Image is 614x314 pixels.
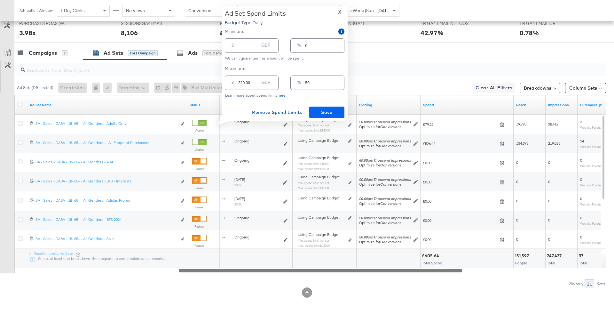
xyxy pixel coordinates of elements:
sub: Max. spend limit : £240.00 [298,244,330,247]
em: Thousand Impressions [374,177,411,182]
em: Thousand Impressions [374,139,411,143]
span: 34 [580,139,584,143]
em: Conversions [380,201,401,206]
button: Remove Spend Limits [249,107,305,118]
div: SA - Sales - DABA - 18- 65+ - All Genders - AJ4 [35,159,177,165]
em: £0.00 [359,177,368,182]
div: Ad Sets [104,49,123,57]
em: Conversions [380,220,401,225]
span: ongoing [234,139,249,143]
em: £0.00 [359,215,368,220]
em: Thousand Impressions [374,235,411,239]
div: Optimize for [359,163,411,168]
em: £0.00 [359,158,368,163]
span: Using Campaign Budget [298,232,340,237]
div: Using Campaign Budget [298,196,347,201]
div: for 1 Campaign [128,50,158,56]
span: Total Spend [422,261,442,265]
span: This Week (Sun - [DATE]) [344,8,392,13]
span: PURCHASES ROAS (WEBSITE EVENTS) [19,20,67,27]
em: £0.00 [359,139,368,143]
span: 0 [580,158,582,163]
sub: 23:59 [234,202,241,206]
span: 0 [548,160,550,165]
div: Campaigns [29,49,57,57]
span: Save [312,109,342,117]
div: GBP [259,41,273,52]
div: SA - Sales - DABA - 18- 65+ - All Genders - BTS 2024 [35,217,177,222]
span: £0.00 [423,218,497,223]
em: Conversions [380,182,401,187]
a: Shows the current state of your Ad Set. [190,102,216,108]
a: The total amount spent to date. [423,102,511,108]
span: 0 [516,179,518,184]
sub: Website Purchases [580,221,606,225]
span: per [359,177,411,182]
div: 151,597 [515,253,531,259]
span: per [359,235,411,239]
div: £ [229,78,237,90]
span: 0 [580,177,582,182]
span: 0 [516,198,518,203]
label: Active [192,148,207,152]
em: £0.00 [359,119,368,124]
sub: Min. spend limit: not set [298,238,329,242]
div: SA - Sales - DABA - 18- 65+ - All Genders - BTS - Interests [35,179,177,184]
a: The number of times your ad was served. On mobile apps an ad is counted as served the first time ... [548,102,575,108]
span: 0 [548,198,550,203]
sub: Max. spend limit : £55.00 [298,167,329,171]
a: Shows your bid and optimisation settings for this Ad Set. [359,102,418,108]
span: per [359,139,411,143]
div: 247,437 [547,253,563,259]
div: % [295,41,303,52]
sub: Website Purchases [580,164,606,168]
div: 0.78% [520,28,539,37]
span: 0 [516,237,518,242]
a: SA - Sales - DABA - 18- 65+ - All Genders - Adults Only [35,121,177,128]
span: 1 Day Clicks [60,8,85,13]
div: Optimize for [359,182,411,187]
em: Thousand Impressions [374,215,411,220]
span: 0 [516,218,518,222]
span: ongoing [234,215,249,220]
em: Conversions [380,239,401,244]
label: Paused [192,167,207,171]
div: Rows [596,281,606,286]
div: Attribution Window: [19,8,54,13]
span: FR GA4 EMAIL CR [520,20,568,27]
p: Budget Type: Daily [225,19,286,26]
span: per [359,196,411,201]
em: Conversions [380,124,401,129]
div: Optimize for [359,201,411,206]
button: Save [309,107,344,118]
span: 0 [548,218,550,222]
div: Ad Set Spend Limits [225,10,286,17]
div: SA - Sales - DABA - 18- 65+ - All Genders - Adidas Promo [35,198,177,203]
label: Paused [192,205,207,209]
input: Search Ad Set Name, ID or Objective [25,61,552,74]
label: Paused [192,244,207,248]
em: £0.00 [359,235,368,239]
div: SA - Sales - DABA - 18- 65+ - All Genders - Sale [35,236,177,241]
sub: Website Purchases [580,241,606,245]
span: £0.00 [423,199,497,204]
span: 0 [580,196,582,201]
span: People [515,261,527,265]
div: 7 [62,50,67,56]
span: £79.22 [423,122,497,127]
div: SA - Sales - DABA - 18- 65+ - All Genders - Adults Only [35,121,177,126]
label: Paused [192,224,207,229]
a: SA - Sales - DABA - 18- 65+ - All Genders - Sale [35,236,177,243]
span: Total [579,261,587,265]
button: X [335,10,344,14]
a: Your Ad Set name. [30,102,185,108]
div: for 1 Campaign [202,50,232,56]
div: £ [229,41,237,52]
sub: Max. spend limit : £150.00 [298,186,330,190]
span: 0 [516,160,518,165]
span: ongoing [234,119,249,124]
span: per [359,119,411,124]
sub: Website Purchases [580,183,606,187]
span: [DATE] [234,177,245,182]
span: per [359,215,411,220]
